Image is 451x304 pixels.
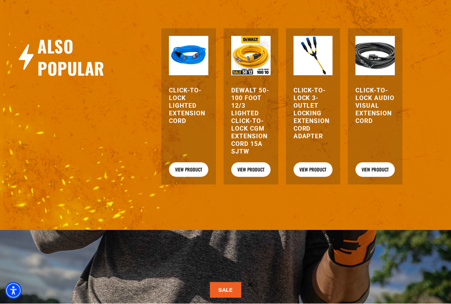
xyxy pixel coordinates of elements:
[294,36,333,76] img: Click-to-Lock 3-Outlet Locking Extension Cord Adapter
[231,163,271,177] a: View Product
[5,282,22,299] div: Accessibility Menu
[169,163,208,177] a: View Product
[355,36,395,76] img: black
[294,163,333,177] a: View Product
[37,36,112,79] h2: Also Popular
[355,163,395,177] a: View Product
[169,36,208,76] img: blue
[169,87,208,125] a: Click-to-Lock Lighted Extension Cord
[231,87,271,156] a: DEWALT 50-100 foot 12/3 Lighted Click-to-Lock CGM Extension Cord 15A SJTW
[294,87,333,141] a: Click-to-Lock 3-Outlet Locking Extension Cord Adapter
[355,87,395,125] a: Click-to-Lock Audio Visual Extension Cord
[231,36,271,76] img: DEWALT 50-100 foot 12/3 Lighted Click-to-Lock CGM Extension Cord 15A SJTW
